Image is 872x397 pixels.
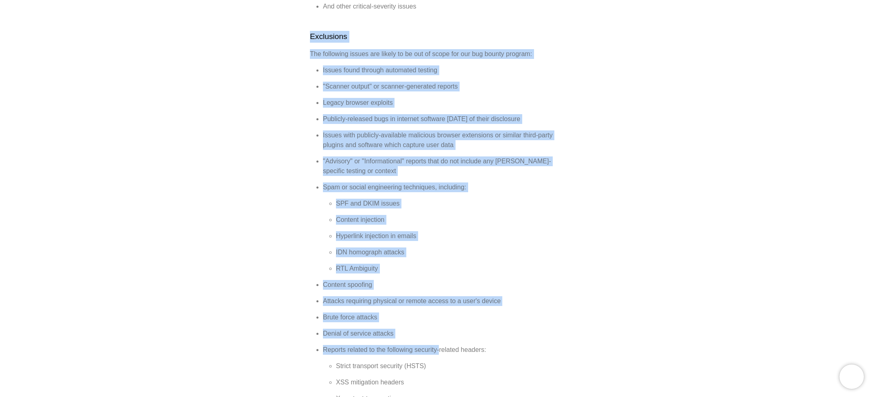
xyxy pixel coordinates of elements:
[323,82,562,91] li: "Scanner output" or scanner-generated reports
[323,329,562,338] li: Denial of service attacks
[336,361,562,371] li: Strict transport security (HSTS)
[336,199,562,208] li: SPF and DKIM issues
[323,296,562,306] li: Attacks requiring physical or remote access to a user's device
[323,114,562,124] li: Publicly-released bugs in internet software [DATE] of their disclosure
[323,65,562,75] li: Issues found through automated testing
[336,264,562,273] li: RTL Ambiguity
[323,2,562,11] li: And other critical-severity issues
[323,98,562,108] li: Legacy browser exploits
[310,31,562,43] h2: Exclusions
[323,156,562,176] li: "Advisory" or "Informational" reports that do not include any [PERSON_NAME]-specific testing or c...
[336,247,562,257] li: IDN homograph attacks
[323,312,562,322] li: Brute force attacks
[336,377,562,387] li: XSS mitigation headers
[839,364,864,389] iframe: Chatra live chat
[336,215,562,225] li: Content injection
[323,182,562,273] li: Spam or social engineering techniques, including:
[323,130,562,150] li: Issues with publicly-available malicious browser extensions or similar third-party plugins and so...
[336,231,562,241] li: Hyperlink injection in emails
[310,49,562,59] p: The following issues are likely to be out of scope for our bug bounty program:
[323,280,562,290] li: Content spoofing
